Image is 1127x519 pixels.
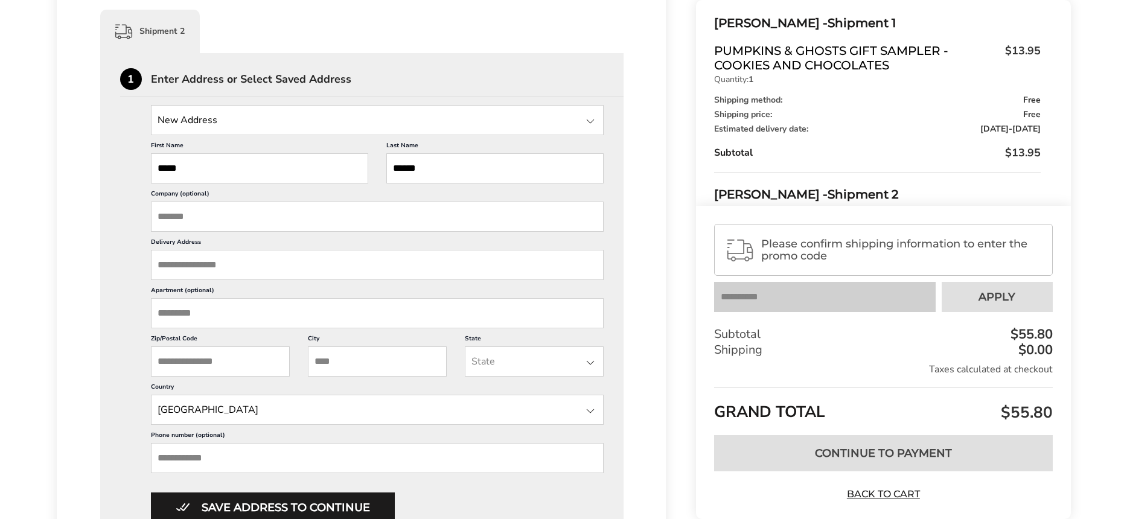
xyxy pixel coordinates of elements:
span: [PERSON_NAME] - [714,187,828,202]
label: Delivery Address [151,238,604,250]
div: $55.80 [1007,328,1053,341]
input: Company [151,202,604,232]
div: Shipment 2 [100,10,200,53]
span: $13.95 [1005,145,1041,160]
span: [DATE] [980,123,1009,135]
span: $55.80 [998,402,1053,423]
div: Shipment 2 [714,185,1040,205]
label: Apartment (optional) [151,286,604,298]
a: Back to Cart [841,488,925,501]
div: Shipping [714,342,1052,358]
span: $13.95 [999,43,1041,69]
input: Delivery Address [151,250,604,280]
a: Pumpkins & Ghosts Gift Sampler - Cookies and Chocolates$13.95 [714,43,1040,72]
div: $0.00 [1015,343,1053,357]
label: Country [151,383,604,395]
input: Last Name [386,153,604,183]
input: ZIP [151,346,290,377]
span: [DATE] [1012,123,1041,135]
div: Shipping price: [714,110,1040,119]
p: Quantity: [714,75,1040,84]
div: Subtotal [714,326,1052,342]
input: City [308,346,447,377]
div: Shipping method: [714,96,1040,104]
input: First Name [151,153,368,183]
div: GRAND TOTAL [714,387,1052,426]
input: State [151,395,604,425]
div: Enter Address or Select Saved Address [151,74,624,84]
span: Pumpkins & Ghosts Gift Sampler - Cookies and Chocolates [714,43,998,72]
span: - [980,125,1041,133]
div: Subtotal [714,145,1040,160]
div: Taxes calculated at checkout [714,363,1052,376]
div: Shipment 1 [714,13,1040,33]
span: Please confirm shipping information to enter the promo code [761,238,1041,262]
div: Estimated delivery date: [714,125,1040,133]
label: State [465,334,604,346]
strong: 1 [749,74,753,85]
label: Last Name [386,141,604,153]
span: Apply [979,291,1015,302]
button: Continue to Payment [714,435,1052,471]
label: First Name [151,141,368,153]
div: 1 [120,68,142,90]
label: City [308,334,447,346]
label: Phone number (optional) [151,431,604,443]
span: Free [1023,110,1041,119]
label: Zip/Postal Code [151,334,290,346]
button: Apply [942,282,1053,312]
span: [PERSON_NAME] - [714,16,828,30]
span: Free [1023,96,1041,104]
input: State [465,346,604,377]
input: State [151,105,604,135]
label: Company (optional) [151,189,604,202]
input: Apartment [151,298,604,328]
